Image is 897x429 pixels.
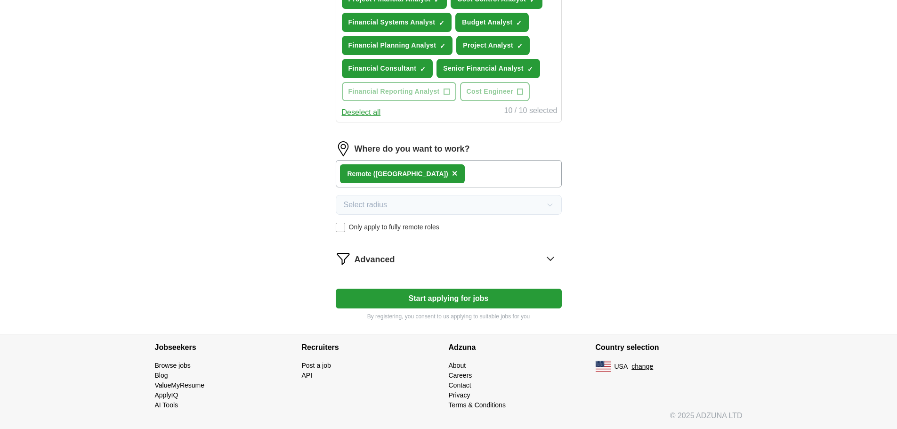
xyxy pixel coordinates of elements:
input: Only apply to fully remote roles [336,223,345,232]
a: ValueMyResume [155,381,205,389]
a: About [449,362,466,369]
a: API [302,372,313,379]
button: Financial Planning Analyst✓ [342,36,453,55]
button: change [631,362,653,372]
a: Browse jobs [155,362,191,369]
button: Start applying for jobs [336,289,562,308]
span: Project Analyst [463,40,513,50]
span: USA [614,362,628,372]
span: ✓ [516,19,522,27]
button: Financial Systems Analyst✓ [342,13,452,32]
button: Deselect all [342,107,381,118]
label: Where do you want to work? [355,143,470,155]
span: ✓ [527,65,533,73]
button: Financial Reporting Analyst [342,82,456,101]
span: Only apply to fully remote roles [349,222,439,232]
span: ✓ [440,42,445,50]
span: ✓ [420,65,426,73]
img: location.png [336,141,351,156]
span: Financial Systems Analyst [348,17,436,27]
p: By registering, you consent to us applying to suitable jobs for you [336,312,562,321]
span: Financial Reporting Analyst [348,87,440,97]
span: Financial Planning Analyst [348,40,436,50]
span: ✓ [517,42,523,50]
a: Privacy [449,391,470,399]
button: Project Analyst✓ [456,36,530,55]
span: Financial Consultant [348,64,417,73]
button: Select radius [336,195,562,215]
div: © 2025 ADZUNA LTD [147,410,750,429]
a: Post a job [302,362,331,369]
div: 10 / 10 selected [504,105,558,118]
span: Budget Analyst [462,17,512,27]
img: US flag [596,361,611,372]
button: Financial Consultant✓ [342,59,433,78]
span: ✓ [439,19,444,27]
span: Advanced [355,253,395,266]
a: Blog [155,372,168,379]
a: Contact [449,381,471,389]
span: Select radius [344,199,388,210]
h4: Country selection [596,334,743,361]
button: Cost Engineer [460,82,530,101]
img: filter [336,251,351,266]
span: Cost Engineer [467,87,513,97]
a: AI Tools [155,401,178,409]
a: ApplyIQ [155,391,178,399]
div: Remote ([GEOGRAPHIC_DATA]) [347,169,448,179]
a: Careers [449,372,472,379]
button: Budget Analyst✓ [455,13,529,32]
span: × [452,168,458,178]
button: × [452,167,458,181]
span: Senior Financial Analyst [443,64,523,73]
button: Senior Financial Analyst✓ [436,59,540,78]
a: Terms & Conditions [449,401,506,409]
